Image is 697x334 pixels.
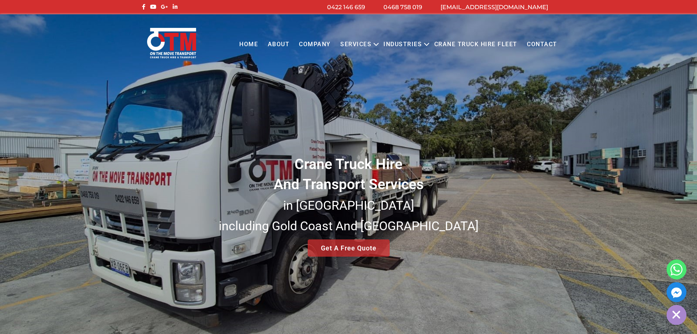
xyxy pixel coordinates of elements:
[235,34,263,55] a: Home
[667,282,686,302] a: Facebook_Messenger
[336,34,376,55] a: Services
[429,34,522,55] a: Crane Truck Hire Fleet
[308,239,390,257] a: Get A Free Quote
[441,4,548,11] a: [EMAIL_ADDRESS][DOMAIN_NAME]
[219,198,479,233] small: in [GEOGRAPHIC_DATA] including Gold Coast And [GEOGRAPHIC_DATA]
[263,34,294,55] a: About
[522,34,562,55] a: Contact
[379,34,427,55] a: Industries
[327,4,365,11] a: 0422 146 659
[383,4,422,11] a: 0468 758 019
[294,34,336,55] a: COMPANY
[667,260,686,279] a: Whatsapp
